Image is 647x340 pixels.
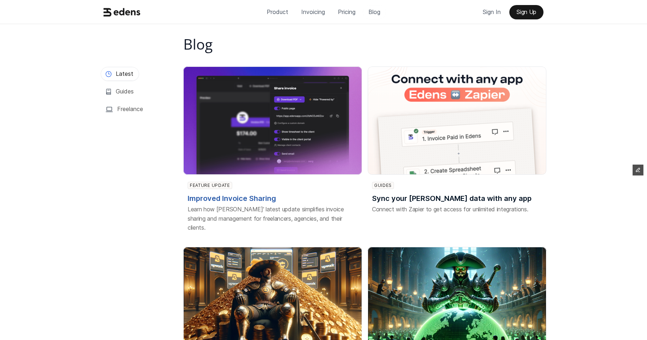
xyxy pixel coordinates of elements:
[188,205,353,233] p: Learn how [PERSON_NAME]' latest update simplifies invoice sharing and management for freelancers,...
[116,87,134,95] h3: Guides
[483,6,501,17] p: Sign In
[190,183,230,188] p: Feature update
[267,6,288,17] p: Product
[117,105,143,113] h3: Freelance
[372,193,538,203] h3: Sync your [PERSON_NAME] data with any app
[101,67,139,81] a: Latest
[374,183,392,188] p: Guides
[477,5,506,19] a: Sign In
[183,66,362,175] img: Share invoice menu
[517,9,536,15] p: Sign Up
[509,5,543,19] a: Sign Up
[188,193,353,203] h3: Improved Invoice Sharing
[183,36,213,53] h1: Blog
[116,70,133,78] h3: Latest
[295,5,331,19] a: Invoicing
[368,66,546,223] a: GuidesSync your [PERSON_NAME] data with any appConnect with Zapier to get access for unlimited in...
[183,66,362,241] a: Share invoice menuFeature updateImproved Invoice SharingLearn how [PERSON_NAME]' latest update si...
[633,165,643,175] button: Edit Framer Content
[101,84,139,98] a: Guides
[101,102,149,116] a: Freelance
[332,5,361,19] a: Pricing
[338,6,355,17] p: Pricing
[372,205,538,214] p: Connect with Zapier to get access for unlimited integrations.
[363,5,386,19] a: Blog
[368,6,380,17] p: Blog
[261,5,294,19] a: Product
[301,6,325,17] p: Invoicing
